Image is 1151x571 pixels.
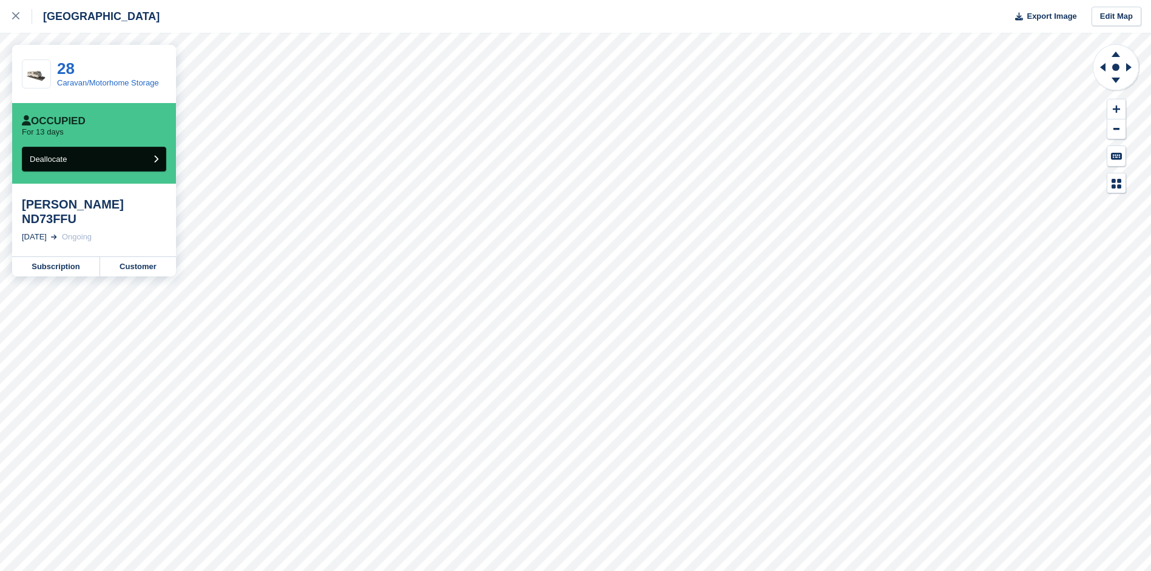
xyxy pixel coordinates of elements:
span: Export Image [1027,10,1076,22]
button: Map Legend [1107,173,1126,193]
div: [GEOGRAPHIC_DATA] [32,9,160,24]
button: Deallocate [22,147,166,172]
div: Ongoing [62,231,92,243]
span: Deallocate [30,155,67,164]
div: [DATE] [22,231,47,243]
a: Edit Map [1092,7,1141,27]
a: Caravan/Motorhome Storage [57,78,159,87]
div: [PERSON_NAME] ND73FFU [22,197,166,226]
p: For 13 days [22,127,64,137]
a: Customer [100,257,176,276]
button: Export Image [1008,7,1077,27]
div: Occupied [22,115,86,127]
a: Subscription [12,257,100,276]
button: Keyboard Shortcuts [1107,146,1126,166]
button: Zoom Out [1107,119,1126,139]
a: 28 [57,59,75,78]
img: arrow-right-light-icn-cde0832a797a2874e46488d9cf13f60e5c3a73dbe684e267c42b8395dfbc2abf.svg [51,235,57,239]
img: Caravan%20-%20R%20(1).jpg [22,66,50,82]
button: Zoom In [1107,99,1126,119]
